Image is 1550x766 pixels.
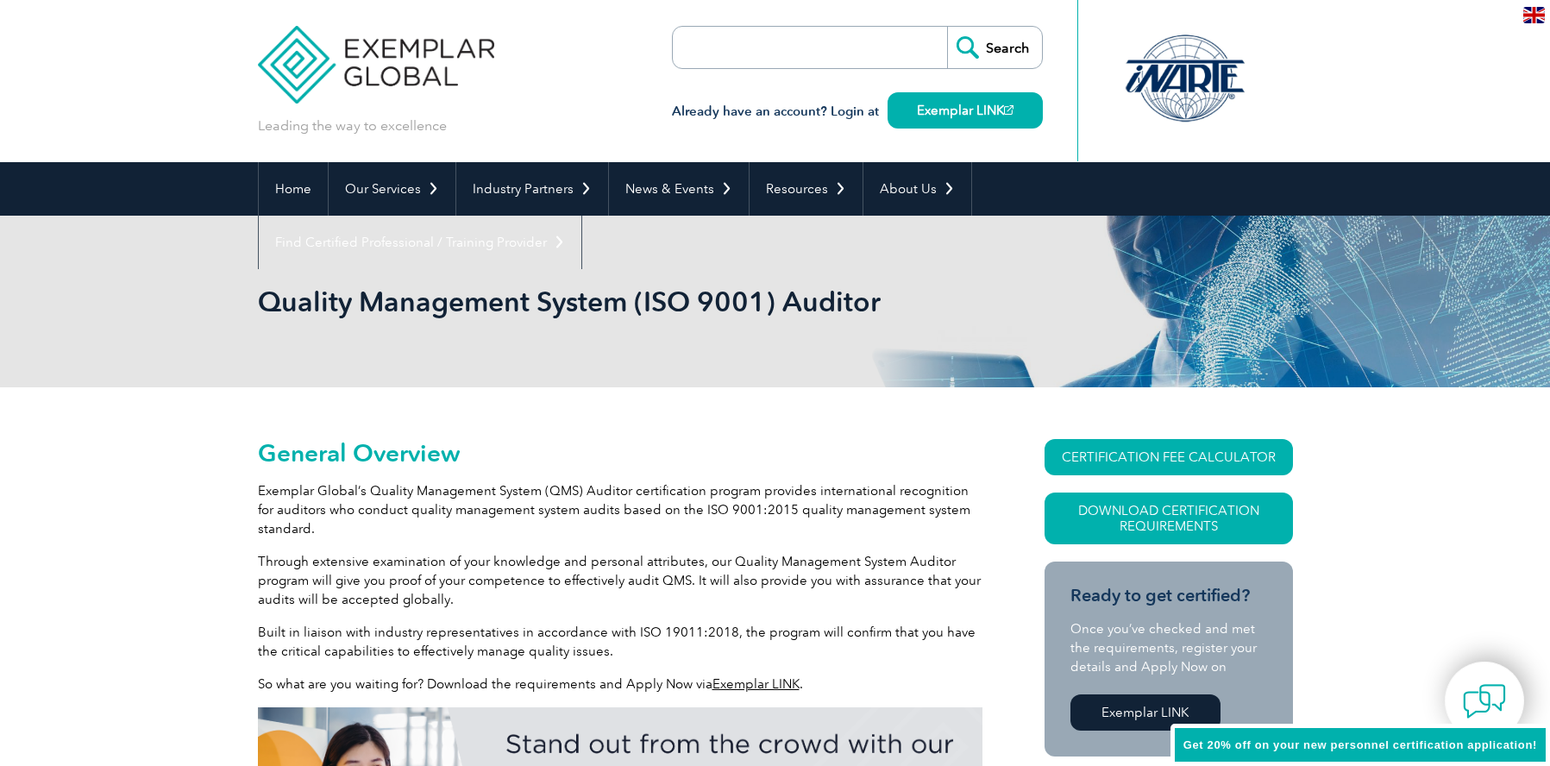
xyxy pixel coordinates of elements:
[258,116,447,135] p: Leading the way to excellence
[1045,439,1293,475] a: CERTIFICATION FEE CALCULATOR
[258,285,920,318] h1: Quality Management System (ISO 9001) Auditor
[456,162,608,216] a: Industry Partners
[258,439,982,467] h2: General Overview
[258,675,982,694] p: So what are you waiting for? Download the requirements and Apply Now via .
[258,623,982,661] p: Built in liaison with industry representatives in accordance with ISO 19011:2018, the program wil...
[1463,680,1506,723] img: contact-chat.png
[1183,738,1537,751] span: Get 20% off on your new personnel certification application!
[947,27,1042,68] input: Search
[750,162,863,216] a: Resources
[888,92,1043,129] a: Exemplar LINK
[259,162,328,216] a: Home
[329,162,455,216] a: Our Services
[1070,619,1267,676] p: Once you’ve checked and met the requirements, register your details and Apply Now on
[1045,493,1293,544] a: Download Certification Requirements
[258,481,982,538] p: Exemplar Global’s Quality Management System (QMS) Auditor certification program provides internat...
[1070,585,1267,606] h3: Ready to get certified?
[258,552,982,609] p: Through extensive examination of your knowledge and personal attributes, our Quality Management S...
[672,101,1043,122] h3: Already have an account? Login at
[863,162,971,216] a: About Us
[609,162,749,216] a: News & Events
[1004,105,1013,115] img: open_square.png
[259,216,581,269] a: Find Certified Professional / Training Provider
[1070,694,1221,731] a: Exemplar LINK
[1523,7,1545,23] img: en
[712,676,800,692] a: Exemplar LINK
